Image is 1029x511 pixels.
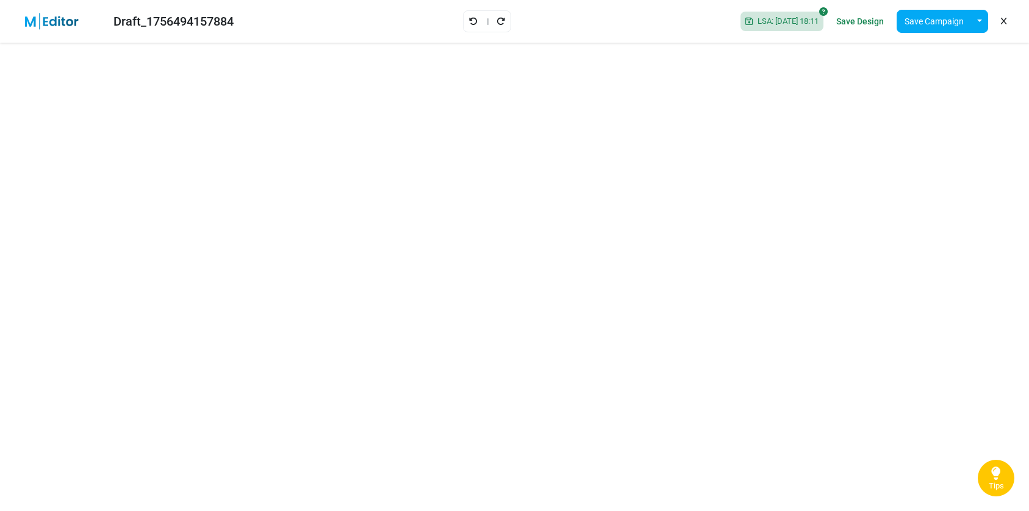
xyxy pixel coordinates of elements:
[833,11,887,32] a: Save Design
[468,13,478,29] a: Undo
[753,16,819,26] span: LSA: [DATE] 18:11
[496,13,506,29] a: Redo
[113,12,234,30] div: Draft_1756494157884
[897,10,972,33] button: Save Campaign
[989,481,1004,491] span: Tips
[819,7,828,16] i: SoftSave® is off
